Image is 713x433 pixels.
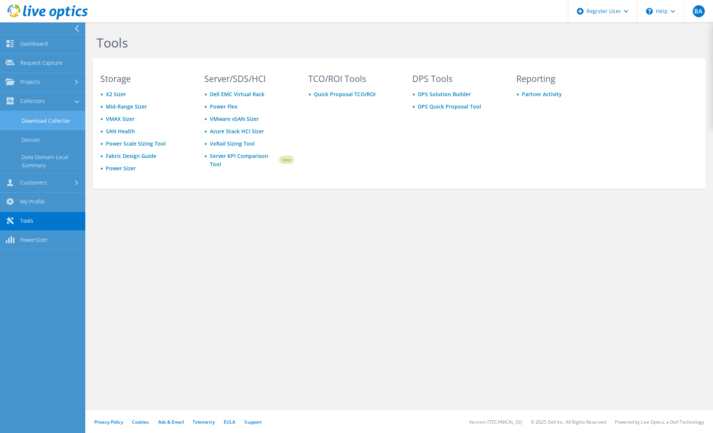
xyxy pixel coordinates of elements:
li: © 2025 Dell Inc. All Rights Reserved [531,419,606,425]
a: Ads & Email [158,419,184,425]
a: Power Sizer [106,165,136,172]
h3: DPS Tools [412,74,502,83]
a: Privacy Policy [94,419,123,425]
a: Mid-Range Sizer [106,103,147,110]
a: Partner Activity [522,91,562,98]
a: DPS Solution Builder [418,91,471,98]
a: VMAX Sizer [106,115,135,122]
a: EULA [224,419,235,425]
h1: Tools [97,35,602,51]
a: Fabric Design Guide [106,152,156,159]
a: VxRail Sizing Tool [210,140,255,147]
a: Telemetry [193,419,215,425]
a: DPS Quick Proposal Tool [418,103,481,110]
h3: Storage [100,74,190,83]
a: Dell EMC Virtual Rack [210,91,264,98]
a: Quick Proposal TCO/ROI [314,91,376,98]
li: Version: [TECHNICAL_ID] [469,419,522,425]
h3: TCO/ROI Tools [308,74,398,83]
a: SAN Health [106,128,135,135]
a: Server KPI Comparison Tool [210,152,278,168]
a: Support [244,419,262,425]
a: Cookies [132,419,149,425]
span: BA [693,5,705,17]
svg: \n [646,8,653,15]
a: Azure Stack HCI Sizer [210,128,264,135]
img: new-badge.svg [278,151,294,169]
a: Power Scale Sizing Tool [106,140,166,147]
a: VMware vSAN Sizer [210,115,259,122]
a: X2 Sizer [106,91,126,98]
h3: Server/SDS/HCI [204,74,294,83]
h3: Reporting [516,74,606,83]
li: Powered by Live Optics, a Dell Technology [615,419,704,425]
a: Power Flex [210,103,238,110]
